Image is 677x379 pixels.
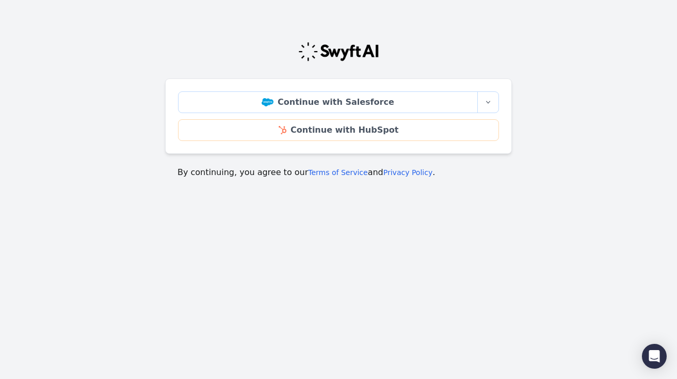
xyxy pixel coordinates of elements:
div: Open Intercom Messenger [642,344,667,369]
a: Privacy Policy [383,168,432,177]
img: Swyft Logo [298,41,379,62]
a: Continue with HubSpot [178,119,499,141]
p: By continuing, you agree to our and . [178,166,499,179]
a: Terms of Service [308,168,367,177]
img: Salesforce [262,98,273,106]
a: Continue with Salesforce [178,91,478,113]
img: HubSpot [279,126,286,134]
